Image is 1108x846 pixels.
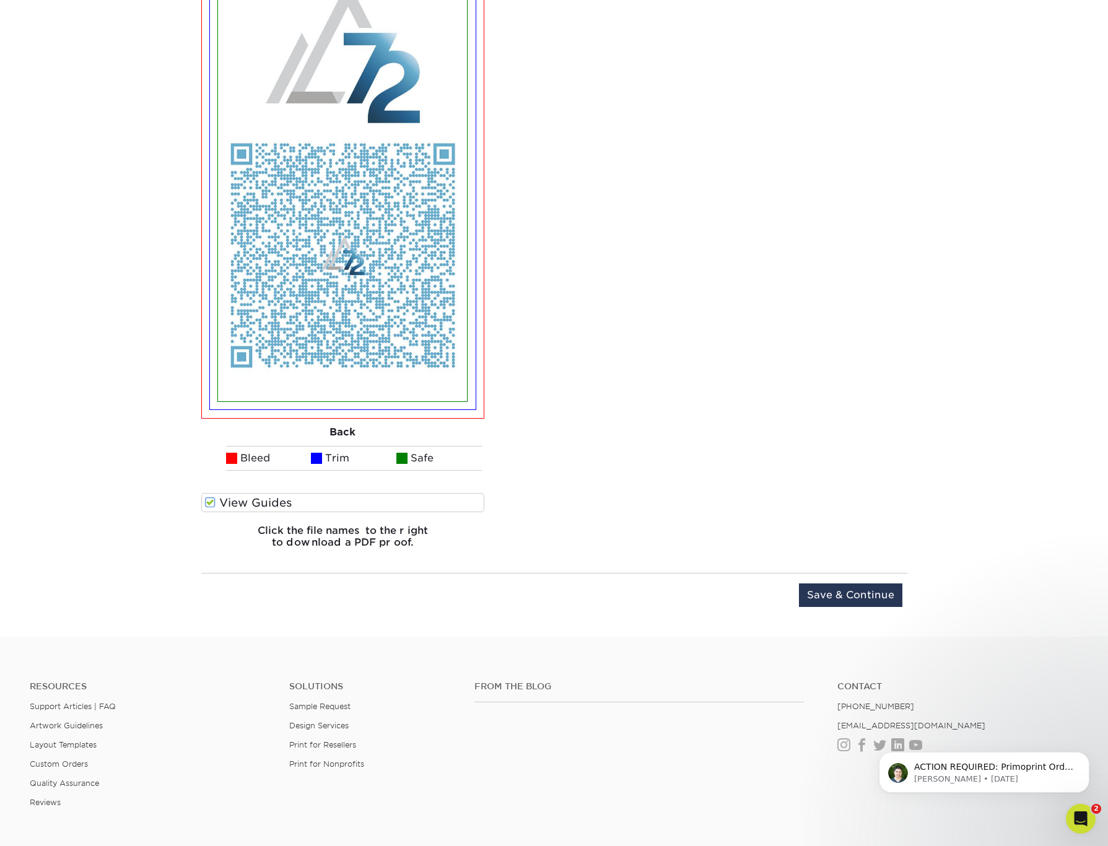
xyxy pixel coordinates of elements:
[30,759,88,769] a: Custom Orders
[289,759,364,769] a: Print for Nonprofits
[201,493,485,512] label: View Guides
[289,740,356,749] a: Print for Resellers
[226,446,312,471] li: Bleed
[54,36,213,366] span: ACTION REQUIRED: Primoprint Order 25116-55256-12112 Thank you for placing your order with Primopr...
[30,740,97,749] a: Layout Templates
[837,721,985,730] a: [EMAIL_ADDRESS][DOMAIN_NAME]
[837,702,914,711] a: [PHONE_NUMBER]
[201,525,485,558] h6: Click the file names to the right to download a PDF proof.
[30,798,61,807] a: Reviews
[311,446,396,471] li: Trim
[799,583,902,607] input: Save & Continue
[30,721,103,730] a: Artwork Guidelines
[396,446,482,471] li: Safe
[54,48,214,59] p: Message from Matthew, sent 37w ago
[860,726,1108,813] iframe: Intercom notifications message
[30,778,99,788] a: Quality Assurance
[837,681,1078,692] a: Contact
[1091,804,1101,814] span: 2
[474,681,804,692] h4: From the Blog
[201,419,485,446] div: Back
[1066,804,1096,834] iframe: Intercom live chat
[30,702,116,711] a: Support Articles | FAQ
[289,721,349,730] a: Design Services
[30,681,271,692] h4: Resources
[289,702,351,711] a: Sample Request
[289,681,456,692] h4: Solutions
